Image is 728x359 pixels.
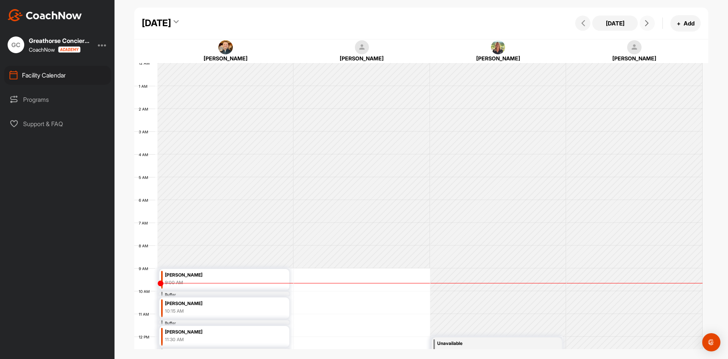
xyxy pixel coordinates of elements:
[134,198,156,202] div: 6 AM
[169,54,282,62] div: [PERSON_NAME]
[165,279,266,286] div: 9:00 AM
[134,84,155,89] div: 1 AM
[58,46,80,53] img: CoachNow acadmey
[165,271,266,280] div: [PERSON_NAME]
[437,348,538,354] div: 12:00 PM
[218,40,233,55] img: square_5fc2fcc189887335bfc88bfb5f72a0da.jpg
[4,90,111,109] div: Programs
[134,312,157,316] div: 11 AM
[8,36,24,53] div: GC
[4,66,111,85] div: Facility Calendar
[305,54,419,62] div: [PERSON_NAME]
[165,328,266,337] div: [PERSON_NAME]
[8,9,82,21] img: CoachNow
[134,107,156,111] div: 2 AM
[134,266,156,271] div: 9 AM
[355,40,369,55] img: square_default-ef6cabf814de5a2bf16c804365e32c732080f9872bdf737d349900a9daf73cf9.png
[134,289,157,294] div: 10 AM
[165,308,266,315] div: 10:15 AM
[165,292,266,297] div: Buffer
[134,130,156,134] div: 3 AM
[702,333,720,351] div: Open Intercom Messenger
[670,15,701,32] button: +Add
[491,40,505,55] img: square_8773fb9e5e701dfbbb6156c6601d0bf3.jpg
[165,299,266,308] div: [PERSON_NAME]
[134,335,157,339] div: 12 PM
[627,40,642,55] img: square_default-ef6cabf814de5a2bf16c804365e32c732080f9872bdf737d349900a9daf73cf9.png
[134,244,156,248] div: 8 AM
[142,16,171,30] div: [DATE]
[165,320,266,326] div: Buffer
[134,175,156,180] div: 5 AM
[165,349,266,354] div: Buffer
[4,114,111,133] div: Support & FAQ
[29,46,80,53] div: CoachNow
[134,61,157,65] div: 12 AM
[437,339,538,348] div: Unavailable
[134,152,156,157] div: 4 AM
[165,336,266,343] div: 11:30 AM
[592,16,638,31] button: [DATE]
[134,221,155,225] div: 7 AM
[677,19,681,27] span: +
[441,54,555,62] div: [PERSON_NAME]
[29,38,89,44] div: Greathorse Concierge
[578,54,691,62] div: [PERSON_NAME]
